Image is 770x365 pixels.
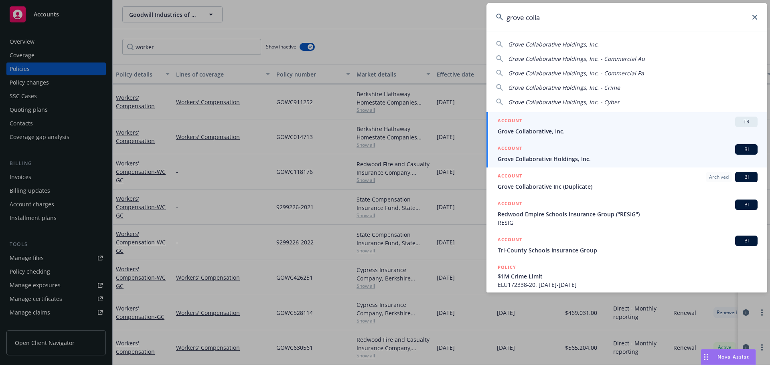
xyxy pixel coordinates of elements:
input: Search... [486,3,767,32]
span: BI [738,237,754,244]
span: Grove Collaborative Inc (Duplicate) [498,182,758,191]
span: Grove Collaborative Holdings, Inc. - Cyber [508,98,620,106]
a: POLICY$1M Crime LimitELU172338-20, [DATE]-[DATE] [486,259,767,293]
span: Grove Collaborative Holdings, Inc. - Crime [508,84,620,91]
a: ACCOUNTTRGrove Collaborative, Inc. [486,112,767,140]
span: Tri-County Schools Insurance Group [498,246,758,254]
a: ACCOUNTArchivedBIGrove Collaborative Inc (Duplicate) [486,167,767,195]
a: ACCOUNTBITri-County Schools Insurance Group [486,231,767,259]
h5: ACCOUNT [498,144,522,154]
span: TR [738,118,754,125]
span: BI [738,201,754,208]
span: Grove Collaborative Holdings, Inc. [508,40,599,48]
h5: ACCOUNT [498,236,522,245]
div: Drag to move [701,349,711,365]
span: Grove Collaborative Holdings, Inc. [498,155,758,163]
span: Archived [709,173,729,181]
span: $1M Crime Limit [498,272,758,280]
span: Redwood Empire Schools Insurance Group ("RESIG") [498,210,758,218]
h5: POLICY [498,263,516,271]
span: Grove Collaborative Holdings, Inc. - Commercial Pa [508,69,644,77]
span: Nova Assist [717,353,749,360]
span: Grove Collaborative, Inc. [498,127,758,135]
span: BI [738,173,754,181]
h5: ACCOUNT [498,172,522,181]
span: Grove Collaborative Holdings, Inc. - Commercial Au [508,55,645,63]
button: Nova Assist [701,349,756,365]
h5: ACCOUNT [498,200,522,209]
a: ACCOUNTBIGrove Collaborative Holdings, Inc. [486,140,767,167]
span: BI [738,146,754,153]
span: RESIG [498,218,758,227]
a: ACCOUNTBIRedwood Empire Schools Insurance Group ("RESIG")RESIG [486,195,767,231]
span: ELU172338-20, [DATE]-[DATE] [498,280,758,289]
h5: ACCOUNT [498,117,522,126]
